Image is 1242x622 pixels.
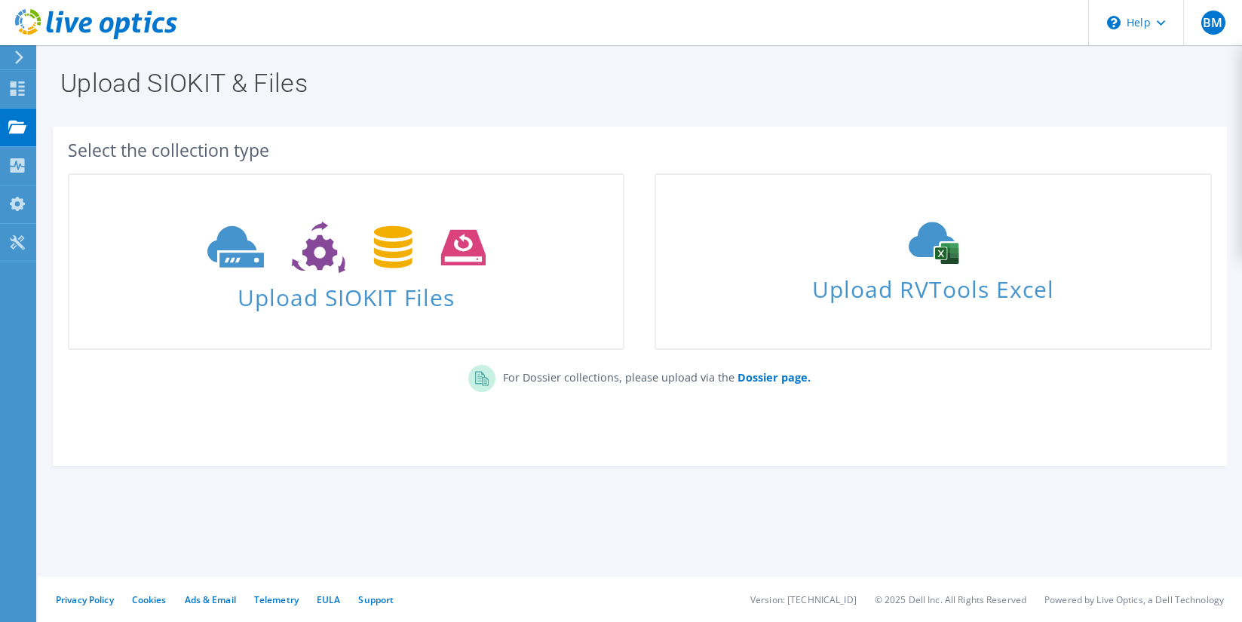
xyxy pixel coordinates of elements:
a: Cookies [132,593,167,606]
b: Dossier page. [738,370,811,385]
span: BM [1201,11,1225,35]
p: For Dossier collections, please upload via the [495,365,811,386]
a: Ads & Email [185,593,236,606]
a: Dossier page. [734,370,811,385]
svg: \n [1107,16,1121,29]
a: EULA [317,593,340,606]
li: © 2025 Dell Inc. All Rights Reserved [875,593,1026,606]
li: Version: [TECHNICAL_ID] [750,593,857,606]
a: Upload RVTools Excel [655,173,1211,350]
a: Privacy Policy [56,593,114,606]
a: Upload SIOKIT Files [68,173,624,350]
span: Upload RVTools Excel [656,269,1210,302]
div: Select the collection type [68,142,1212,158]
h1: Upload SIOKIT & Files [60,70,1212,96]
a: Telemetry [254,593,299,606]
span: Upload SIOKIT Files [69,277,623,309]
a: Support [358,593,394,606]
li: Powered by Live Optics, a Dell Technology [1044,593,1224,606]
